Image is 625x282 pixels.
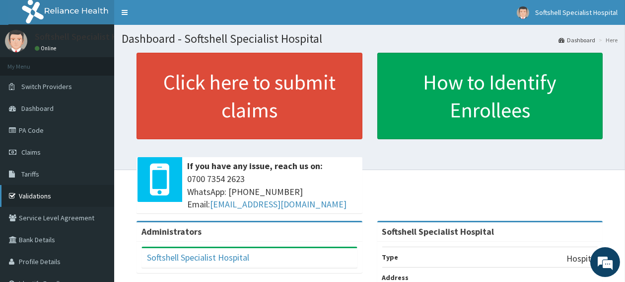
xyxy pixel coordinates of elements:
a: Click here to submit claims [137,53,362,139]
b: Administrators [141,226,202,237]
span: Tariffs [21,170,39,179]
li: Here [596,36,618,44]
span: Softshell Specialist Hospital [535,8,618,17]
h1: Dashboard - Softshell Specialist Hospital [122,32,618,45]
span: Claims [21,148,41,157]
b: Address [382,273,409,282]
a: Online [35,45,59,52]
strong: Softshell Specialist Hospital [382,226,494,237]
span: Dashboard [21,104,54,113]
a: Dashboard [558,36,595,44]
img: User Image [517,6,529,19]
a: How to Identify Enrollees [377,53,603,139]
b: If you have any issue, reach us on: [187,160,323,172]
b: Type [382,253,399,262]
a: Softshell Specialist Hospital [147,252,249,263]
p: Hospital [566,252,598,265]
p: Softshell Specialist Hospital [35,32,144,41]
img: User Image [5,30,27,52]
a: [EMAIL_ADDRESS][DOMAIN_NAME] [210,198,347,210]
span: 0700 7354 2623 WhatsApp: [PHONE_NUMBER] Email: [187,173,357,211]
span: Switch Providers [21,82,72,91]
